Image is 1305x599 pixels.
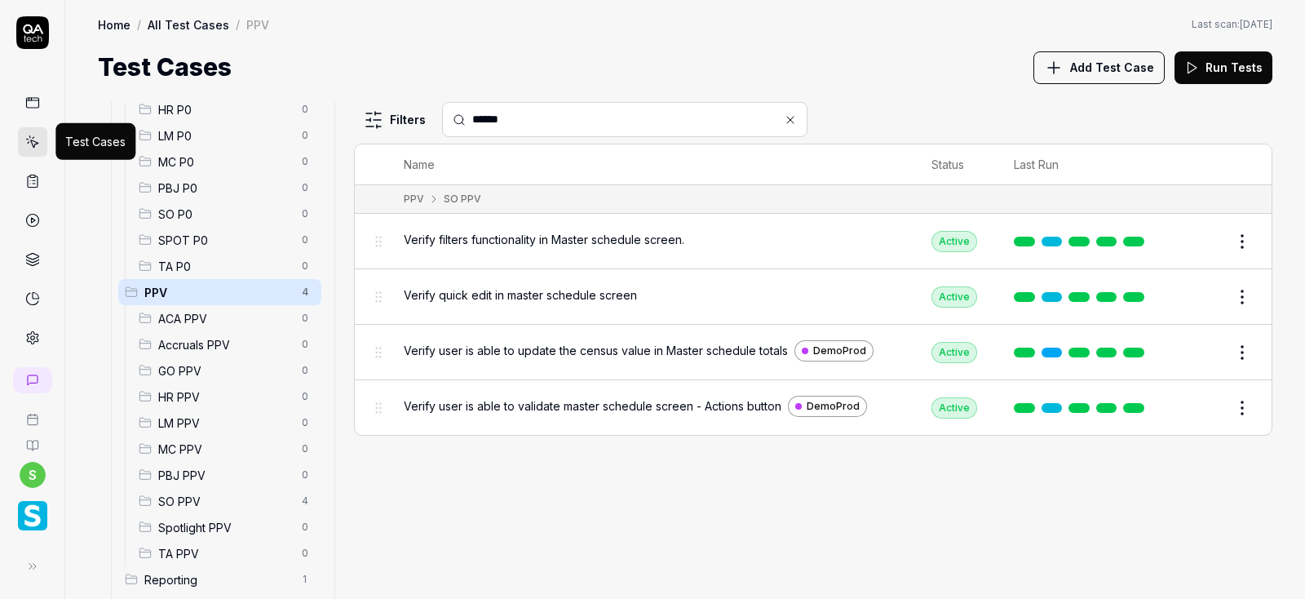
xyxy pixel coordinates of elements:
span: 0 [295,517,315,537]
tr: Verify filters functionality in Master schedule screen.Active [355,214,1272,269]
div: Drag to reorderPBJ PPV0 [132,462,321,488]
div: Active [931,342,977,363]
div: Drag to reorderACA PPV0 [132,305,321,331]
a: New conversation [13,367,52,393]
div: Drag to reorderSpotlight PPV0 [132,514,321,540]
button: Filters [354,104,436,136]
span: 4 [295,491,315,511]
img: Smartlinx Logo [18,501,47,530]
a: All Test Cases [148,16,229,33]
div: Drag to reorderMC P00 [132,149,321,175]
tr: Verify user is able to update the census value in Master schedule totalsDemoProdActive [355,325,1272,380]
div: / [137,16,141,33]
a: Home [98,16,130,33]
div: Drag to reorderReporting1 [118,566,321,592]
a: DemoProd [794,340,874,362]
span: 0 [295,335,315,354]
span: Spotlight PPV [158,519,292,536]
span: PBJ P0 [158,180,292,197]
span: LM PPV [158,415,292,432]
span: 0 [295,361,315,380]
div: Drag to reorderSO PPV4 [132,488,321,514]
div: Drag to reorderGO PPV0 [132,357,321,384]
div: Drag to reorderPBJ P00 [132,175,321,201]
div: Drag to reorderLM P00 [132,122,321,149]
th: Last Run [998,144,1167,185]
span: Verify filters functionality in Master schedule screen. [404,231,684,248]
span: MC P0 [158,153,292,171]
div: Active [931,231,977,252]
span: LM P0 [158,127,292,144]
a: Book a call with us [7,400,58,426]
span: 4 [295,282,315,302]
span: Reporting [144,571,292,588]
span: DemoProd [807,399,860,414]
span: Verify user is able to validate master schedule screen - Actions button [404,397,781,415]
span: Verify quick edit in master schedule screen [404,286,637,304]
button: Add Test Case [1033,51,1165,84]
button: Last scan:[DATE] [1192,17,1272,32]
span: 1 [295,570,315,589]
span: Accruals PPV [158,336,292,353]
div: Drag to reorderSPOT P00 [132,227,321,253]
span: 0 [295,204,315,224]
span: MC PPV [158,441,292,458]
span: Add Test Case [1070,59,1154,76]
tr: Verify user is able to validate master schedule screen - Actions buttonDemoProdActive [355,380,1272,435]
div: Drag to reorderLM PPV0 [132,410,321,436]
div: Drag to reorderMC PPV0 [132,436,321,462]
span: 0 [295,230,315,250]
div: Active [931,286,977,308]
div: Drag to reorderTA P00 [132,253,321,279]
span: 0 [295,387,315,406]
div: PPV [404,192,424,206]
span: GO PPV [158,362,292,379]
button: Run Tests [1174,51,1272,84]
span: Last scan: [1192,17,1272,32]
div: Drag to reorderTA PPV0 [132,540,321,566]
span: 0 [295,152,315,171]
div: Active [931,397,977,419]
button: s [20,462,46,488]
span: 0 [295,439,315,459]
span: HR PPV [158,388,292,406]
span: 0 [295,256,315,276]
span: TA P0 [158,258,292,275]
a: Documentation [7,426,58,452]
div: Drag to reorderPPV4 [118,279,321,305]
span: SO P0 [158,206,292,223]
span: SPOT P0 [158,232,292,249]
span: 0 [295,100,315,119]
span: HR P0 [158,101,292,118]
div: Drag to reorderHR PPV0 [132,384,321,410]
th: Status [915,144,998,185]
span: PBJ PPV [158,467,292,484]
span: 0 [295,544,315,563]
th: Name [387,144,915,185]
span: DemoProd [813,344,866,358]
span: 0 [295,178,315,197]
div: SO PPV [444,192,481,206]
span: PPV [144,284,292,301]
span: 0 [295,413,315,433]
tr: Verify quick edit in master schedule screenActive [355,269,1272,325]
h1: Test Cases [98,49,232,86]
div: Test Cases [65,133,126,150]
div: / [236,16,240,33]
span: 0 [295,126,315,145]
div: Drag to reorderSO P00 [132,201,321,227]
span: ACA PPV [158,310,292,327]
span: Verify user is able to update the census value in Master schedule totals [404,342,788,359]
span: 0 [295,308,315,328]
div: Drag to reorderHR P00 [132,96,321,122]
time: [DATE] [1240,18,1272,30]
div: PPV [246,16,269,33]
span: 0 [295,465,315,485]
span: TA PPV [158,545,292,562]
div: Drag to reorderAccruals PPV0 [132,331,321,357]
span: SO PPV [158,493,292,510]
button: Smartlinx Logo [7,488,58,534]
a: DemoProd [788,396,867,417]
